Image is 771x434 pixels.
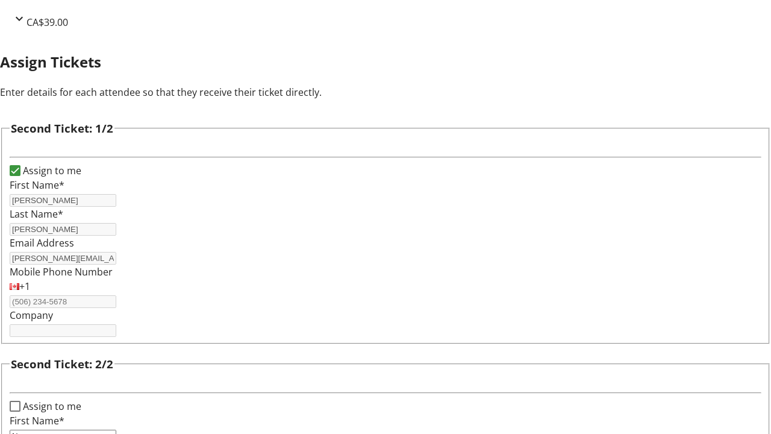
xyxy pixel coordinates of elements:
[10,236,74,250] label: Email Address
[20,399,81,414] label: Assign to me
[10,414,64,427] label: First Name*
[27,16,68,29] span: CA$39.00
[10,309,53,322] label: Company
[11,120,113,137] h3: Second Ticket: 1/2
[11,356,113,373] h3: Second Ticket: 2/2
[10,265,113,278] label: Mobile Phone Number
[10,178,64,192] label: First Name*
[20,163,81,178] label: Assign to me
[10,295,116,308] input: (506) 234-5678
[10,207,63,221] label: Last Name*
